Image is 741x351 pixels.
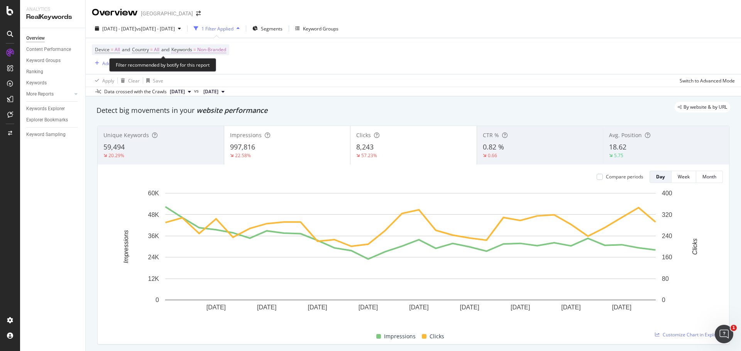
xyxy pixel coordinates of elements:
[103,131,149,139] span: Unique Keywords
[201,25,233,32] div: 1 Filter Applied
[731,325,737,331] span: 1
[614,152,623,159] div: 5.75
[136,25,175,32] span: vs [DATE] - [DATE]
[153,77,163,84] div: Save
[26,79,80,87] a: Keywords
[26,45,80,54] a: Content Performance
[303,25,338,32] div: Keyword Groups
[115,44,120,55] span: All
[92,59,123,68] button: Add Filter
[606,173,643,180] div: Compare periods
[308,304,327,311] text: [DATE]
[150,46,153,53] span: =
[191,22,243,35] button: 1 Filter Applied
[26,68,80,76] a: Ranking
[170,88,185,95] span: 2025 Sep. 28th
[26,34,80,42] a: Overview
[108,152,124,159] div: 20.29%
[249,22,286,35] button: Segments
[356,131,371,139] span: Clicks
[161,46,169,53] span: and
[104,189,717,323] svg: A chart.
[26,13,79,22] div: RealKeywords
[92,6,138,19] div: Overview
[196,11,201,16] div: arrow-right-arrow-left
[483,142,504,151] span: 0.82 %
[409,304,428,311] text: [DATE]
[26,45,71,54] div: Content Performance
[122,46,130,53] span: and
[193,46,196,53] span: =
[148,254,159,260] text: 24K
[650,171,672,183] button: Day
[702,173,716,180] div: Month
[656,173,665,180] div: Day
[356,142,374,151] span: 8,243
[102,77,114,84] div: Apply
[662,275,669,282] text: 80
[235,152,251,159] div: 22.58%
[26,57,61,65] div: Keyword Groups
[483,131,499,139] span: CTR %
[103,142,125,151] span: 59,494
[26,116,80,124] a: Explorer Bookmarks
[692,238,698,255] text: Clicks
[26,90,54,98] div: More Reports
[662,190,672,196] text: 400
[26,79,47,87] div: Keywords
[561,304,580,311] text: [DATE]
[430,332,444,341] span: Clicks
[230,142,255,151] span: 997,816
[111,46,113,53] span: =
[292,22,342,35] button: Keyword Groups
[488,152,497,159] div: 0.66
[197,44,226,55] span: Non-Branded
[206,304,226,311] text: [DATE]
[92,22,184,35] button: [DATE] - [DATE]vs[DATE] - [DATE]
[171,46,192,53] span: Keywords
[683,105,727,109] span: By website & by URL
[109,58,216,72] div: Filter recommended by botify for this report
[141,10,193,17] div: [GEOGRAPHIC_DATA]
[143,74,163,87] button: Save
[26,105,80,113] a: Keywords Explorer
[156,297,159,303] text: 0
[148,275,159,282] text: 12K
[148,190,159,196] text: 60K
[460,304,479,311] text: [DATE]
[26,105,65,113] div: Keywords Explorer
[123,230,129,263] text: Impressions
[257,304,276,311] text: [DATE]
[678,173,690,180] div: Week
[612,304,631,311] text: [DATE]
[662,297,665,303] text: 0
[104,88,167,95] div: Data crossed with the Crawls
[148,233,159,239] text: 36K
[102,60,123,67] div: Add Filter
[154,44,159,55] span: All
[662,211,672,218] text: 320
[662,233,672,239] text: 240
[128,77,140,84] div: Clear
[230,131,262,139] span: Impressions
[672,171,696,183] button: Week
[663,331,723,338] span: Customize Chart in Explorer
[655,331,723,338] a: Customize Chart in Explorer
[511,304,530,311] text: [DATE]
[662,254,672,260] text: 160
[359,304,378,311] text: [DATE]
[26,68,43,76] div: Ranking
[194,87,200,94] span: vs
[715,325,733,343] iframe: Intercom live chat
[92,74,114,87] button: Apply
[696,171,723,183] button: Month
[384,332,416,341] span: Impressions
[361,152,377,159] div: 57.23%
[609,131,642,139] span: Avg. Position
[95,46,110,53] span: Device
[26,116,68,124] div: Explorer Bookmarks
[680,77,735,84] div: Switch to Advanced Mode
[26,131,66,139] div: Keyword Sampling
[26,90,72,98] a: More Reports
